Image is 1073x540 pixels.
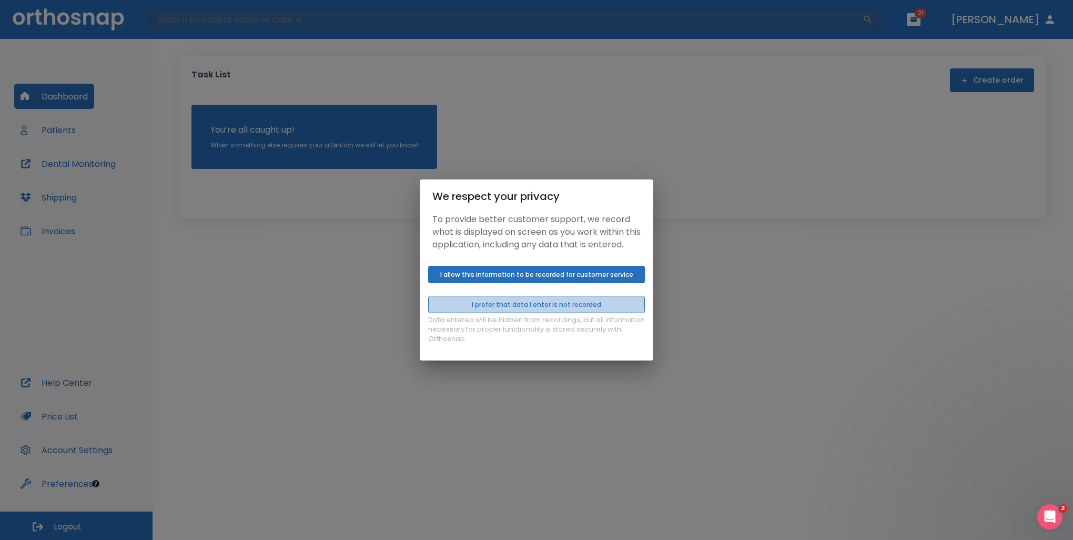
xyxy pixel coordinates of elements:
span: 2 [1059,504,1067,513]
button: I allow this information to be recorded for customer service [428,266,645,283]
div: We respect your privacy [432,188,641,205]
p: To provide better customer support, we record what is displayed on screen as you work within this... [432,213,641,251]
p: Data entered will be hidden from recordings, but all information necessary for proper functionali... [428,315,645,344]
button: I prefer that data I enter is not recorded [428,296,645,313]
iframe: Intercom live chat [1037,504,1062,529]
